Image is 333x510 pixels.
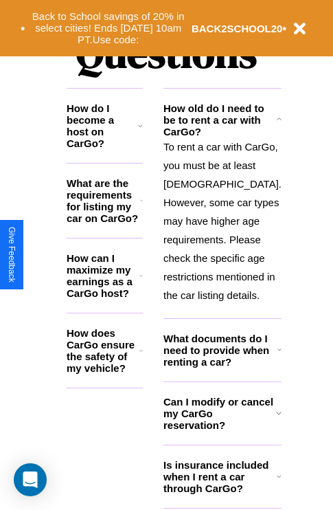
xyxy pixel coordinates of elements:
b: BACK2SCHOOL20 [192,23,283,34]
div: Give Feedback [7,227,16,282]
h3: How old do I need to be to rent a car with CarGo? [163,102,276,137]
h3: How do I become a host on CarGo? [67,102,138,149]
h3: What documents do I need to provide when renting a car? [163,333,277,368]
h3: What are the requirements for listing my car on CarGo? [67,177,140,224]
p: To rent a car with CarGo, you must be at least [DEMOGRAPHIC_DATA]. However, some car types may ha... [163,137,282,304]
h3: How can I maximize my earnings as a CarGo host? [67,252,139,299]
div: Open Intercom Messenger [14,463,47,496]
h3: Is insurance included when I rent a car through CarGo? [163,459,277,494]
h3: How does CarGo ensure the safety of my vehicle? [67,327,139,374]
button: Back to School savings of 20% in select cities! Ends [DATE] 10am PT.Use code: [25,7,192,49]
h3: Can I modify or cancel my CarGo reservation? [163,396,276,431]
